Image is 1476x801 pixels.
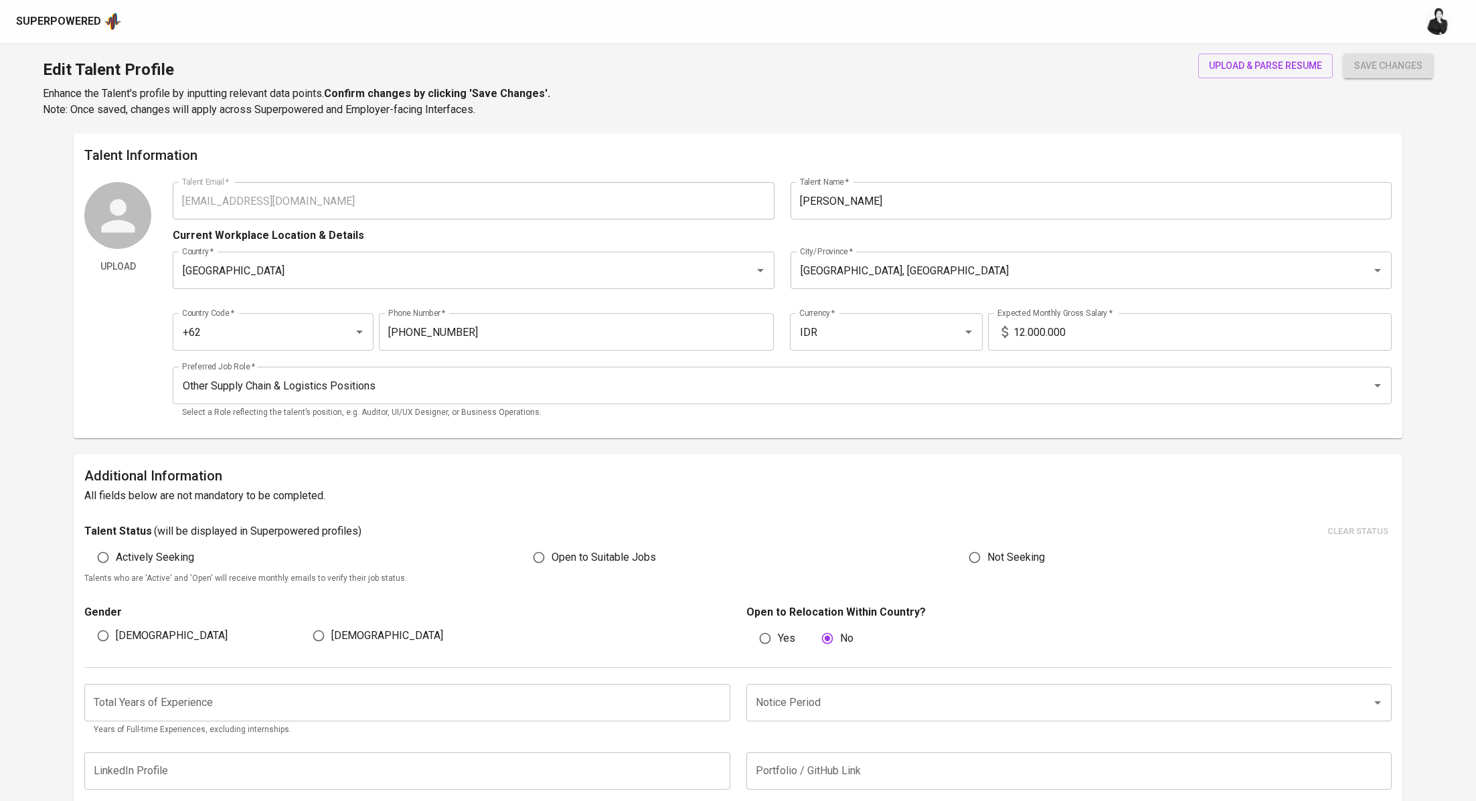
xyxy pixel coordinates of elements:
[1354,58,1422,74] span: save changes
[987,549,1045,565] span: Not Seeking
[84,465,1392,486] h6: Additional Information
[90,258,146,275] span: Upload
[751,261,770,280] button: Open
[324,87,550,100] b: Confirm changes by clicking 'Save Changes'.
[840,630,853,646] span: No
[16,14,101,29] div: Superpowered
[350,323,369,341] button: Open
[84,145,1392,166] h6: Talent Information
[1368,261,1387,280] button: Open
[746,604,1392,620] p: Open to Relocation Within Country?
[84,486,1392,505] h6: All fields below are not mandatory to be completed.
[43,86,550,118] p: Enhance the Talent's profile by inputting relevant data points. Note: Once saved, changes will ap...
[1368,693,1387,712] button: Open
[16,11,122,31] a: Superpoweredapp logo
[182,406,1382,420] p: Select a Role reflecting the talent’s position, e.g. Auditor, UI/UX Designer, or Business Operati...
[84,572,1392,586] p: Talents who are 'Active' and 'Open' will receive monthly emails to verify their job status.
[154,523,361,539] p: ( will be displayed in Superpowered profiles )
[173,228,364,244] p: Current Workplace Location & Details
[84,254,151,279] button: Upload
[331,628,443,644] span: [DEMOGRAPHIC_DATA]
[959,323,978,341] button: Open
[94,723,720,737] p: Years of Full-time Experiences, excluding internships.
[1209,58,1322,74] span: upload & parse resume
[104,11,122,31] img: app logo
[43,54,550,86] h1: Edit Talent Profile
[778,630,795,646] span: Yes
[1198,54,1333,78] button: upload & parse resume
[84,523,152,539] p: Talent Status
[1368,376,1387,395] button: Open
[116,549,194,565] span: Actively Seeking
[552,549,656,565] span: Open to Suitable Jobs
[1343,54,1433,78] button: save changes
[116,628,228,644] span: [DEMOGRAPHIC_DATA]
[1425,8,1452,35] img: medwi@glints.com
[84,604,730,620] p: Gender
